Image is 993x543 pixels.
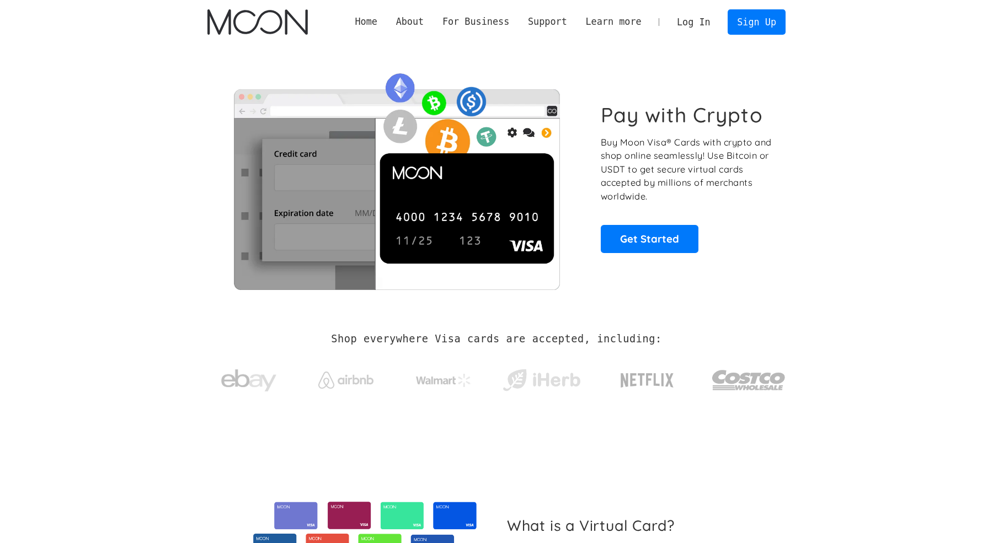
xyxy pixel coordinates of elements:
div: About [387,15,433,29]
a: ebay [207,352,290,404]
img: Moon Cards let you spend your crypto anywhere Visa is accepted. [207,66,585,289]
a: Costco [712,348,786,406]
h2: Shop everywhere Visa cards are accepted, including: [331,333,661,345]
a: Netflix [598,356,697,400]
img: Moon Logo [207,9,307,35]
a: Walmart [403,363,485,393]
a: Get Started [601,225,698,252]
div: Learn more [585,15,641,29]
div: Support [528,15,567,29]
img: Walmart [416,374,471,387]
img: Airbnb [318,372,373,389]
p: Buy Moon Visa® Cards with crypto and shop online seamlessly! Use Bitcoin or USDT to get secure vi... [601,136,773,203]
a: Sign Up [728,9,785,34]
img: ebay [221,363,276,398]
div: For Business [442,15,509,29]
img: Netflix [620,367,675,394]
img: Costco [712,359,786,401]
div: For Business [433,15,519,29]
a: Log In [668,10,719,34]
a: Home [346,15,387,29]
div: Learn more [576,15,651,29]
a: iHerb [500,355,583,400]
a: Airbnb [305,361,387,394]
div: About [396,15,424,29]
a: home [207,9,307,35]
div: Support [519,15,576,29]
h2: What is a Virtual Card? [507,517,777,534]
h1: Pay with Crypto [601,103,763,127]
img: iHerb [500,366,583,395]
